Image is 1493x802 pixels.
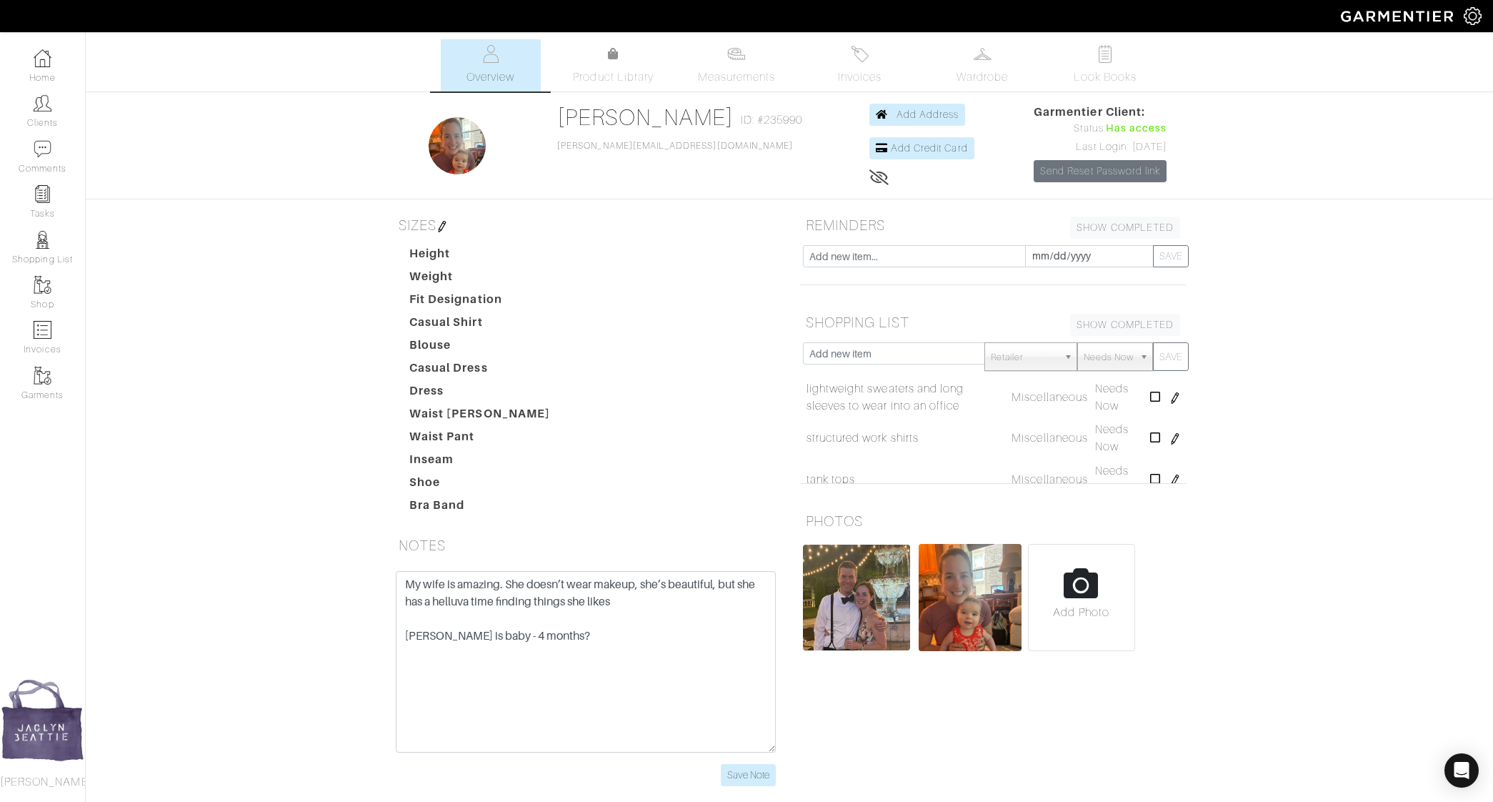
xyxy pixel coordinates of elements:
[564,46,664,86] a: Product Library
[686,39,787,91] a: Measurements
[807,430,919,447] a: structured work shirts
[851,45,869,63] img: orders-27d20c2124de7fd6de4e0e44c1d41de31381a507db9b33961299e4e07d508b8c.svg
[869,137,974,159] a: Add Credit Card
[34,367,51,385] img: garments-icon-b7da505a4dc4fd61783c78ac3ca0ef83fa9d6f193b1c9dc38574b1d14d53ca28.png
[838,69,882,86] span: Invoices
[721,764,776,786] input: Save Note
[1106,121,1167,137] span: Has access
[891,142,968,154] span: Add Credit Card
[481,45,499,63] img: basicinfo-40fd8af6dae0f16599ec9e87c0ef1c0a1fdea2edbe929e3d69a839185d80c458.svg
[741,112,803,129] span: ID: #235990
[399,497,561,520] dt: Bra Band
[807,471,855,488] a: tank tops
[869,104,966,126] a: Add Address
[1034,160,1167,182] a: Send Reset Password link
[399,428,561,451] dt: Waist Pant
[1169,433,1181,445] img: pen-cf24a1663064a2ec1b9c1bd2387e9de7a2fa800b781884d57f21acf72779bad2.png
[1464,7,1482,25] img: gear-icon-white-bd11855cb880d31180b6d7d6211b90ccbf57a29d726f0c71d8c61bd08dd39cc2.png
[727,45,745,63] img: measurements-466bbee1fd09ba9460f595b01e5d73f9e2bff037440d3c8f018324cb6cdf7a4a.svg
[800,211,1186,239] h5: REMINDERS
[803,342,985,365] input: Add new item
[1444,753,1479,788] div: Open Intercom Messenger
[897,109,959,120] span: Add Address
[1034,104,1167,121] span: Garmentier Client:
[557,104,734,130] a: [PERSON_NAME]
[34,231,51,249] img: stylists-icon-eb353228a002819b7ec25b43dbf5f0378dd9e0616d9560372ff212230b889e62.png
[34,49,51,67] img: dashboard-icon-dbcd8f5a0b271acd01030246c82b418ddd0df26cd7fceb0bd07c9910d44c42f6.png
[1169,475,1181,486] img: pen-cf24a1663064a2ec1b9c1bd2387e9de7a2fa800b781884d57f21acf72779bad2.png
[573,69,654,86] span: Product Library
[1070,314,1180,336] a: SHOW COMPLETED
[1074,69,1137,86] span: Look Books
[1034,139,1167,155] div: Last Login: [DATE]
[399,451,561,474] dt: Inseam
[441,39,541,91] a: Overview
[919,544,1022,651] img: XWadbf6y1mAtYmicqE9VXoX9
[34,185,51,203] img: reminder-icon-8004d30b9f0a5d33ae49ab947aed9ed385cf756f9e5892f1edd6e32f2345188e.png
[399,474,561,497] dt: Shoe
[399,360,561,382] dt: Casual Dress
[399,291,561,314] dt: Fit Designation
[1095,465,1129,495] span: Needs Now
[436,221,448,232] img: pen-cf24a1663064a2ec1b9c1bd2387e9de7a2fa800b781884d57f21acf72779bad2.png
[803,545,910,651] img: k6xSqCH5mMixASLXnNFfctmh
[1334,4,1464,29] img: garmentier-logo-header-white-b43fb05a5012e4ada735d5af1a66efaba907eab6374d6393d1fbf88cb4ef424d.png
[393,211,779,239] h5: SIZES
[1012,432,1088,445] span: Miscellaneous
[1070,217,1180,239] a: SHOW COMPLETED
[803,245,1026,267] input: Add new item...
[34,140,51,158] img: comment-icon-a0a6a9ef722e966f86d9cbdc48e553b5cf19dbc54f86b18d962a5391bc8f6eb6.png
[396,571,776,753] textarea: My wife is amazing. She doesn’t wear makeup, she’s beautiful, but she has a helluva time finding ...
[991,343,1058,372] span: Retailer
[399,314,561,337] dt: Casual Shirt
[1084,343,1134,372] span: Needs Now
[800,507,1186,535] h5: PHOTOS
[1034,121,1167,137] div: Status:
[1097,45,1114,63] img: todo-9ac3debb85659649dc8f770b8b6100bb5dab4b48dedcbae339e5042a72dfd3cc.svg
[34,276,51,294] img: garments-icon-b7da505a4dc4fd61783c78ac3ca0ef83fa9d6f193b1c9dc38574b1d14d53ca28.png
[399,245,561,268] dt: Height
[1153,342,1189,371] button: SAVE
[1012,473,1088,486] span: Miscellaneous
[809,39,909,91] a: Invoices
[393,531,779,560] h5: NOTES
[957,69,1008,86] span: Wardrobe
[399,382,561,405] dt: Dress
[1169,392,1181,404] img: pen-cf24a1663064a2ec1b9c1bd2387e9de7a2fa800b781884d57f21acf72779bad2.png
[399,337,561,360] dt: Blouse
[399,405,561,428] dt: Waist [PERSON_NAME]
[698,69,776,86] span: Measurements
[1153,245,1189,267] button: SAVE
[807,380,1005,415] a: lightweight sweaters and long sleeves to wear into an office
[399,268,561,291] dt: Weight
[557,141,793,151] a: [PERSON_NAME][EMAIL_ADDRESS][DOMAIN_NAME]
[800,308,1186,337] h5: SHOPPING LIST
[34,321,51,339] img: orders-icon-0abe47150d42831381b5fb84f609e132dff9fe21cb692f30cb5eec754e2cba89.png
[1012,391,1088,404] span: Miscellaneous
[1095,423,1129,453] span: Needs Now
[1095,382,1129,412] span: Needs Now
[1055,39,1155,91] a: Look Books
[974,45,992,63] img: wardrobe-487a4870c1b7c33e795ec22d11cfc2ed9d08956e64fb3008fe2437562e282088.svg
[466,69,514,86] span: Overview
[932,39,1032,91] a: Wardrobe
[34,94,51,112] img: clients-icon-6bae9207a08558b7cb47a8932f037763ab4055f8c8b6bfacd5dc20c3e0201464.png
